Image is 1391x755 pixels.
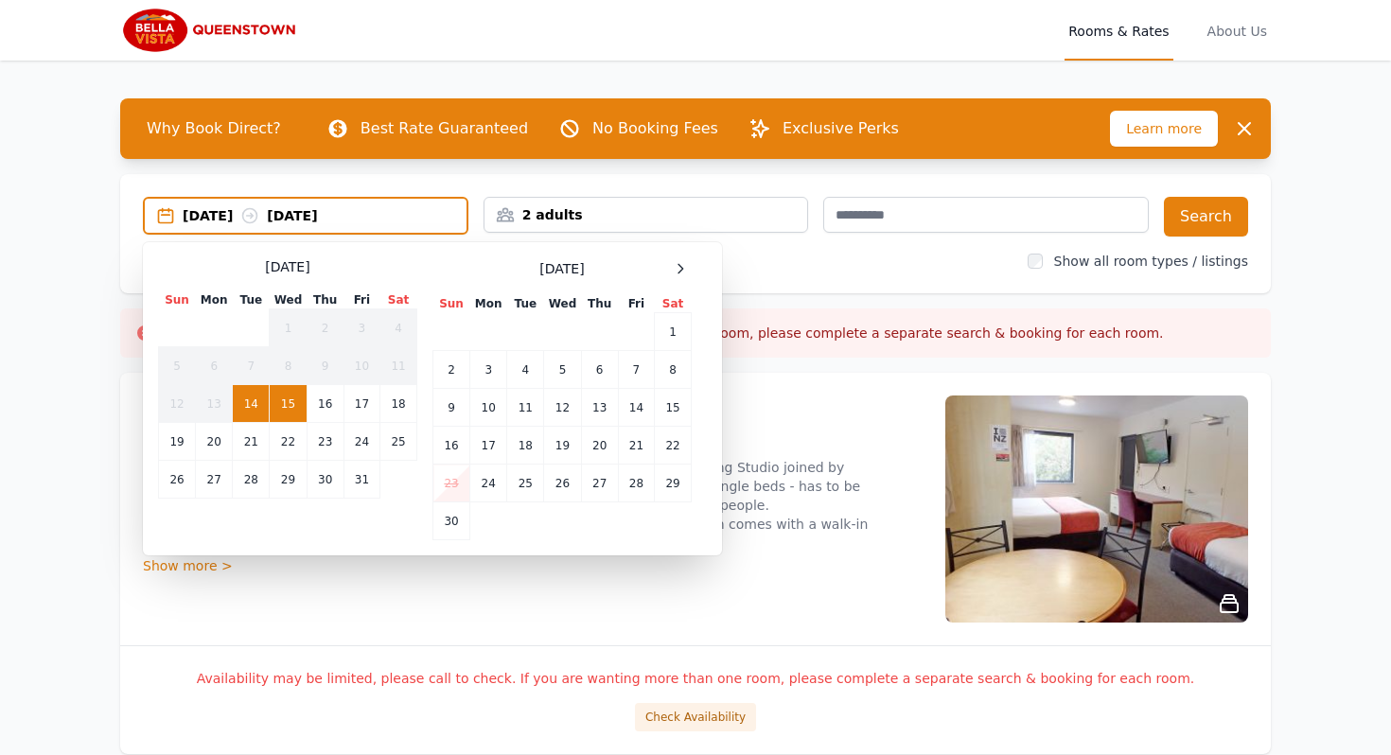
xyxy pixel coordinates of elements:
[270,423,307,461] td: 22
[120,8,303,53] img: Bella Vista Queenstown
[307,423,343,461] td: 23
[233,291,270,309] th: Tue
[343,309,379,347] td: 3
[507,295,544,313] th: Tue
[592,117,718,140] p: No Booking Fees
[196,347,233,385] td: 6
[544,389,581,427] td: 12
[380,423,417,461] td: 25
[343,461,379,499] td: 31
[618,295,654,313] th: Fri
[655,427,692,465] td: 22
[132,110,296,148] span: Why Book Direct?
[159,385,196,423] td: 12
[544,427,581,465] td: 19
[196,423,233,461] td: 20
[196,385,233,423] td: 13
[1110,111,1218,147] span: Learn more
[470,351,507,389] td: 3
[1054,254,1248,269] label: Show all room types / listings
[343,347,379,385] td: 10
[581,465,618,502] td: 27
[196,291,233,309] th: Mon
[433,351,470,389] td: 2
[544,295,581,313] th: Wed
[783,117,899,140] p: Exclusive Perks
[655,295,692,313] th: Sat
[507,351,544,389] td: 4
[143,556,923,575] div: Show more >
[270,347,307,385] td: 8
[143,669,1248,688] p: Availability may be limited, please call to check. If you are wanting more than one room, please ...
[233,385,270,423] td: 14
[380,291,417,309] th: Sat
[380,309,417,347] td: 4
[307,461,343,499] td: 30
[433,465,470,502] td: 23
[159,291,196,309] th: Sun
[507,465,544,502] td: 25
[159,423,196,461] td: 19
[581,295,618,313] th: Thu
[470,465,507,502] td: 24
[655,389,692,427] td: 15
[539,259,584,278] span: [DATE]
[470,295,507,313] th: Mon
[618,389,654,427] td: 14
[655,313,692,351] td: 1
[507,427,544,465] td: 18
[343,385,379,423] td: 17
[233,347,270,385] td: 7
[343,291,379,309] th: Fri
[307,291,343,309] th: Thu
[265,257,309,276] span: [DATE]
[270,461,307,499] td: 29
[544,465,581,502] td: 26
[433,502,470,540] td: 30
[270,291,307,309] th: Wed
[484,205,808,224] div: 2 adults
[618,427,654,465] td: 21
[307,347,343,385] td: 9
[655,465,692,502] td: 29
[233,423,270,461] td: 21
[380,385,417,423] td: 18
[183,206,467,225] div: [DATE] [DATE]
[196,461,233,499] td: 27
[343,423,379,461] td: 24
[470,427,507,465] td: 17
[507,389,544,427] td: 11
[159,461,196,499] td: 26
[433,389,470,427] td: 9
[270,385,307,423] td: 15
[270,309,307,347] td: 1
[581,389,618,427] td: 13
[618,465,654,502] td: 28
[233,461,270,499] td: 28
[380,347,417,385] td: 11
[307,385,343,423] td: 16
[159,347,196,385] td: 5
[307,309,343,347] td: 2
[635,703,756,731] button: Check Availability
[433,427,470,465] td: 16
[581,427,618,465] td: 20
[1164,197,1248,237] button: Search
[361,117,528,140] p: Best Rate Guaranteed
[581,351,618,389] td: 6
[470,389,507,427] td: 10
[618,351,654,389] td: 7
[433,295,470,313] th: Sun
[655,351,692,389] td: 8
[544,351,581,389] td: 5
